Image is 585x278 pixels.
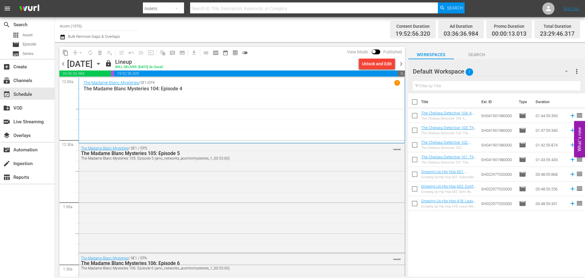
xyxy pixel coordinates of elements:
a: The Chelsea Detective 102: [PERSON_NAME] (The Chelsea Detective 102: [PERSON_NAME] (amc_networks_... [421,140,476,163]
span: Clear Lineup [105,48,115,58]
span: View Mode: [344,49,372,54]
span: View Backup [230,48,240,58]
div: Lineup [115,59,163,65]
svg: Add to Schedule [569,156,576,163]
span: Customize Events [115,47,126,59]
th: Duration [532,93,569,110]
span: Asset [23,32,33,38]
p: EP4 [148,81,155,85]
td: SH022977020000 [479,167,516,182]
span: 03:36:36.984 [59,70,111,77]
span: preview_outlined [232,50,238,56]
a: The Chelsea Detective 104: A Chelsea Education (The Chelsea Detective 104: A Chelsea Education (a... [421,111,476,138]
a: The Madame Blanc Mysteries [81,256,128,260]
span: Channels [3,77,10,84]
span: Episode [519,127,526,134]
div: The Chelsea Detective 102: [PERSON_NAME] [421,146,476,150]
span: Series [12,50,19,57]
th: Ext. ID [478,93,515,110]
span: Reports [3,174,10,181]
button: Search [438,2,465,13]
div: Promo Duration [492,22,526,31]
span: Workspaces [408,51,454,59]
span: chevron_left [59,60,67,68]
td: SH041901980000 [479,152,516,167]
div: The Madame Blanc Mysteries 106: Episode 6 (amc_networks_acorntvmysteries_1_00:53:00) [81,266,369,270]
span: Day Calendar View [199,47,211,59]
span: 19:52:56.320 [114,70,398,77]
span: 00:00:13.013 [492,31,526,38]
span: Week Calendar View [211,48,221,58]
span: more_vert [573,68,580,75]
a: Sign Out [563,6,579,11]
span: Update Metadata from Key Asset [146,48,156,58]
span: Ingestion [3,160,10,167]
div: The Madame Blanc Mysteries 105: Episode 5 (amc_networks_acorntvmysteries_1_00:53:00) [81,156,369,161]
span: Refresh All Search Blocks [156,47,168,59]
span: Toggle to switch from Published to Draft view. [372,49,376,54]
span: Episode [12,41,19,48]
div: Total Duration [540,22,575,31]
button: Unlock and Edit [359,58,395,69]
span: Create [3,63,10,70]
th: Title [421,93,478,110]
span: lock [105,60,112,67]
span: reorder [576,170,583,178]
a: The Madame Blanc Mysteries [83,80,139,85]
span: 7 [466,66,473,78]
a: Growing Up Hip Hop 602: Don't Be Salty (Growing Up Hip Hop 602: Don't Be Salty (VARIANT)) [421,184,476,198]
div: Growing Up Hip Hop 602: Don't Be Salty [421,190,476,194]
p: 1 [396,81,398,85]
span: 19:52:56.320 [395,31,430,38]
span: Select an event to delete [95,48,105,58]
div: The Chelsea Detective 103: The Gentle Giant [421,131,476,135]
td: 00:48:59.868 [533,167,567,182]
span: reorder [576,156,583,163]
td: 01:47:59.340 [533,123,567,138]
span: Download as CSV [187,47,199,59]
span: Episode [23,41,36,47]
button: more_vert [573,64,580,79]
span: Episode [519,185,526,193]
span: Asset [12,31,19,39]
span: toggle_off [242,50,248,56]
div: Unlock and Edit [362,58,392,69]
td: 01:44:59.393 [533,108,567,123]
span: Live Streaming [3,118,10,125]
span: 23:29:46.317 [540,31,575,38]
a: Growing Up Hip Hop 601: Subscribe or Step Aside (Growing Up Hip Hop 601: Subscribe or Step Aside ... [421,169,466,192]
button: Open Feedback Widget [574,121,585,157]
div: WILL DELIVER: [DATE] 3a (local) [115,65,163,69]
span: content_copy [62,50,69,56]
span: reorder [576,200,583,207]
svg: Add to Schedule [569,112,576,119]
span: Remove Gaps & Overlaps [70,48,85,58]
span: Loop Content [85,48,95,58]
div: The Madame Blanc Mysteries 105: Episode 5 [81,150,369,156]
img: ans4CAIJ8jUAAAAAAAAAAAAAAAAAAAAAAAAgQb4GAAAAAAAAAAAAAAAAAAAAAAAAJMjXAAAAAAAAAAAAAAAAAAAAAAAAgAT5G... [15,2,44,16]
div: Default Workspace [413,63,574,80]
td: 00:48:59.256 [533,182,567,196]
span: Episode [519,156,526,163]
td: SH041901980000 [479,108,516,123]
td: 00:48:59.331 [533,196,567,211]
span: Fill episodes with ad slates [136,48,146,58]
span: Series [23,51,34,57]
span: VARIANT [393,146,401,150]
span: 00:30:13.683 [398,70,405,77]
p: / [139,81,140,85]
div: Ad Duration [444,22,478,31]
span: VOD [3,104,10,112]
span: Create Series Block [177,48,187,58]
a: The Madame Blanc Mysteries [81,146,128,150]
span: 03:36:36.984 [444,31,478,38]
th: Type [515,93,532,110]
span: Schedule [3,91,10,98]
svg: Add to Schedule [569,142,576,148]
span: 00:00:13.013 [111,70,114,77]
span: reorder [576,112,583,119]
td: SH022977020000 [479,196,516,211]
td: SH022977020000 [479,182,516,196]
span: Published [380,49,405,54]
div: / SE1 / EP5: [81,146,369,161]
